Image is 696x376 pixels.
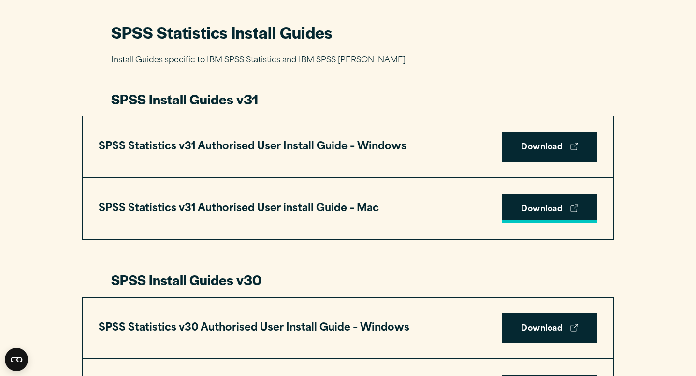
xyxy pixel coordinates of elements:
[111,271,585,289] h3: SPSS Install Guides v30
[111,90,585,108] h3: SPSS Install Guides v31
[99,138,406,156] h3: SPSS Statistics v31 Authorised User Install Guide – Windows
[502,194,597,224] a: Download
[111,21,585,43] h2: SPSS Statistics Install Guides
[5,348,28,371] button: Open CMP widget
[99,200,379,218] h3: SPSS Statistics v31 Authorised User install Guide – Mac
[111,54,585,68] p: Install Guides specific to IBM SPSS Statistics and IBM SPSS [PERSON_NAME]
[502,132,597,162] a: Download
[502,313,597,343] a: Download
[99,319,409,337] h3: SPSS Statistics v30 Authorised User Install Guide – Windows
